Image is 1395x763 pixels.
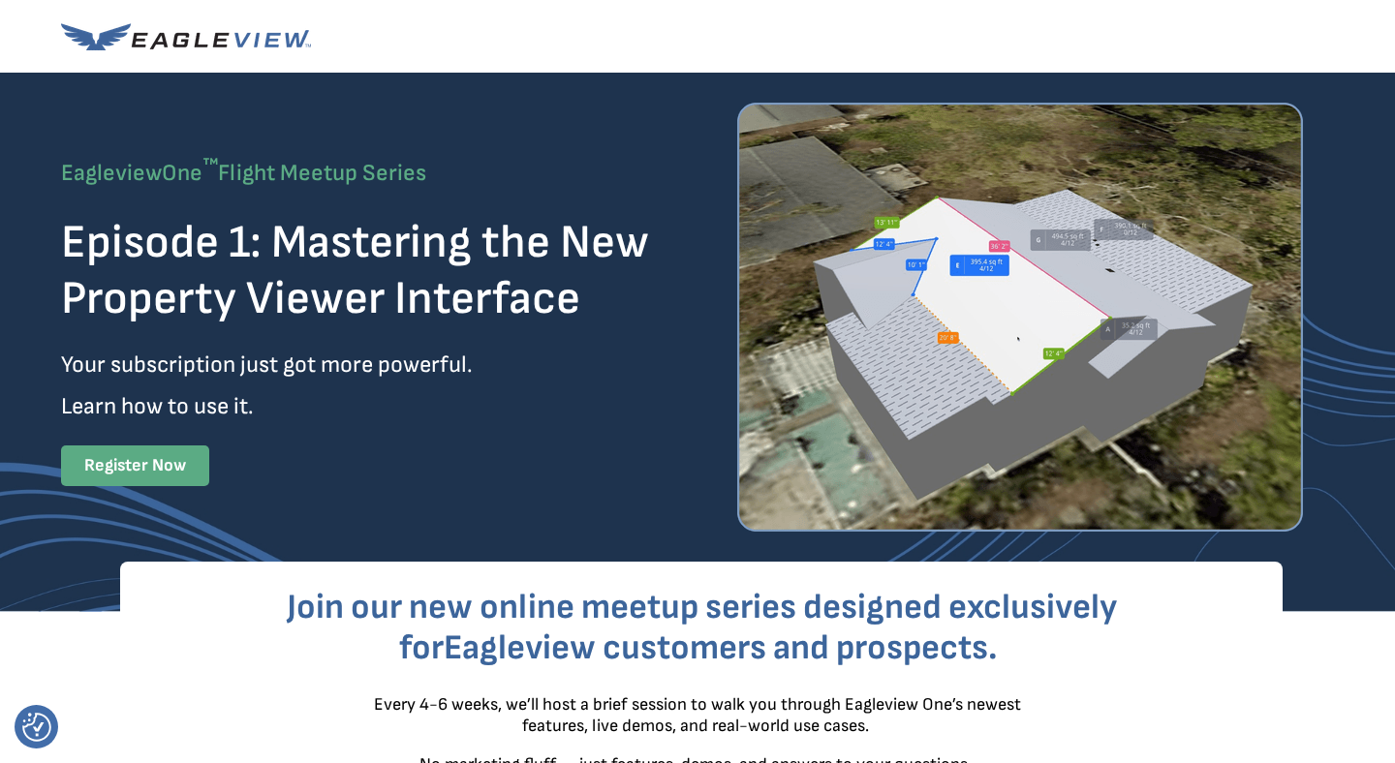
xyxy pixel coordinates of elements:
img: Drone flying over a multi-family home [737,103,1303,532]
span: Episode 1: Mastering the New Property Viewer Interface [61,215,649,326]
strong: Register Now [84,455,186,475]
span: Learn how to use it. [61,392,254,420]
span: Join our new online meetup series designed exclusively for [287,587,1117,669]
span: One [162,159,218,187]
span: Eagleview [61,159,162,187]
span: Every 4-6 weeks, we’ll host a brief session to walk you through Eagleview One’s newest features, ... [374,694,1021,736]
button: Consent Preferences [22,713,51,742]
span: Your subscription just got more powerful. [61,351,473,379]
span: Flight Meetup Series [218,159,426,187]
sup: ™ [202,154,218,177]
img: Revisit consent button [22,713,51,742]
a: Register Now [61,445,209,486]
span: Eagleview customers and prospects. [444,627,998,669]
